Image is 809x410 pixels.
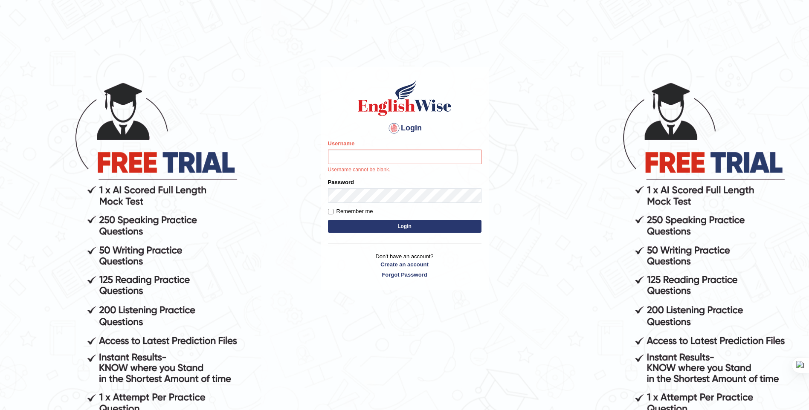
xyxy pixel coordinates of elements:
[328,121,481,135] h4: Login
[356,79,453,117] img: Logo of English Wise sign in for intelligent practice with AI
[328,252,481,279] p: Don't have an account?
[328,209,333,214] input: Remember me
[328,166,481,174] p: Username cannot be blank.
[328,139,355,147] label: Username
[328,260,481,269] a: Create an account
[328,178,354,186] label: Password
[328,207,373,216] label: Remember me
[328,220,481,233] button: Login
[328,271,481,279] a: Forgot Password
